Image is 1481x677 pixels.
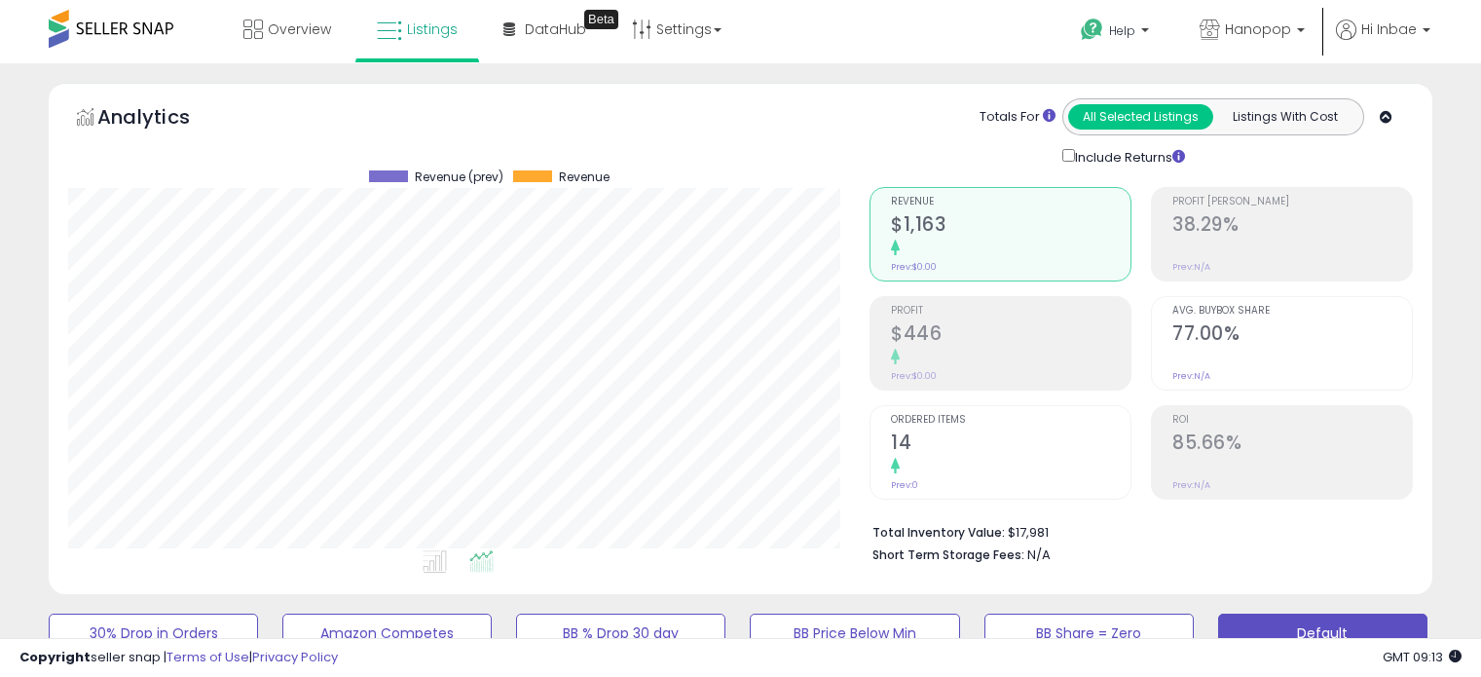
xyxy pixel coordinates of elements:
[1172,370,1210,382] small: Prev: N/A
[1361,19,1417,39] span: Hi Inbae
[984,614,1194,653] button: BB Share = Zero
[282,614,492,653] button: Amazon Competes
[525,19,586,39] span: DataHub
[1218,614,1427,653] button: Default
[1172,432,1412,458] h2: 85.66%
[516,614,725,653] button: BB % Drop 30 day
[559,170,610,184] span: Revenue
[1048,145,1208,168] div: Include Returns
[872,524,1005,541] b: Total Inventory Value:
[415,170,503,184] span: Revenue (prev)
[1027,545,1051,564] span: N/A
[1172,213,1412,240] h2: 38.29%
[1065,3,1168,63] a: Help
[891,479,918,491] small: Prev: 0
[1172,197,1412,207] span: Profit [PERSON_NAME]
[891,322,1130,349] h2: $446
[252,648,338,666] a: Privacy Policy
[891,213,1130,240] h2: $1,163
[891,370,937,382] small: Prev: $0.00
[268,19,331,39] span: Overview
[1172,415,1412,426] span: ROI
[1080,18,1104,42] i: Get Help
[1336,19,1430,63] a: Hi Inbae
[1172,261,1210,273] small: Prev: N/A
[1383,648,1462,666] span: 2025-10-7 09:13 GMT
[19,649,338,667] div: seller snap | |
[1068,104,1213,130] button: All Selected Listings
[1109,22,1135,39] span: Help
[584,10,618,29] div: Tooltip anchor
[1172,322,1412,349] h2: 77.00%
[750,614,959,653] button: BB Price Below Min
[872,519,1398,543] li: $17,981
[97,103,228,135] h5: Analytics
[891,261,937,273] small: Prev: $0.00
[891,306,1130,317] span: Profit
[1172,479,1210,491] small: Prev: N/A
[167,648,249,666] a: Terms of Use
[891,415,1130,426] span: Ordered Items
[980,108,1055,127] div: Totals For
[19,648,91,666] strong: Copyright
[872,546,1024,563] b: Short Term Storage Fees:
[1225,19,1291,39] span: Hanopop
[1172,306,1412,317] span: Avg. Buybox Share
[1212,104,1357,130] button: Listings With Cost
[891,432,1130,458] h2: 14
[49,614,258,653] button: 30% Drop in Orders
[407,19,458,39] span: Listings
[891,197,1130,207] span: Revenue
